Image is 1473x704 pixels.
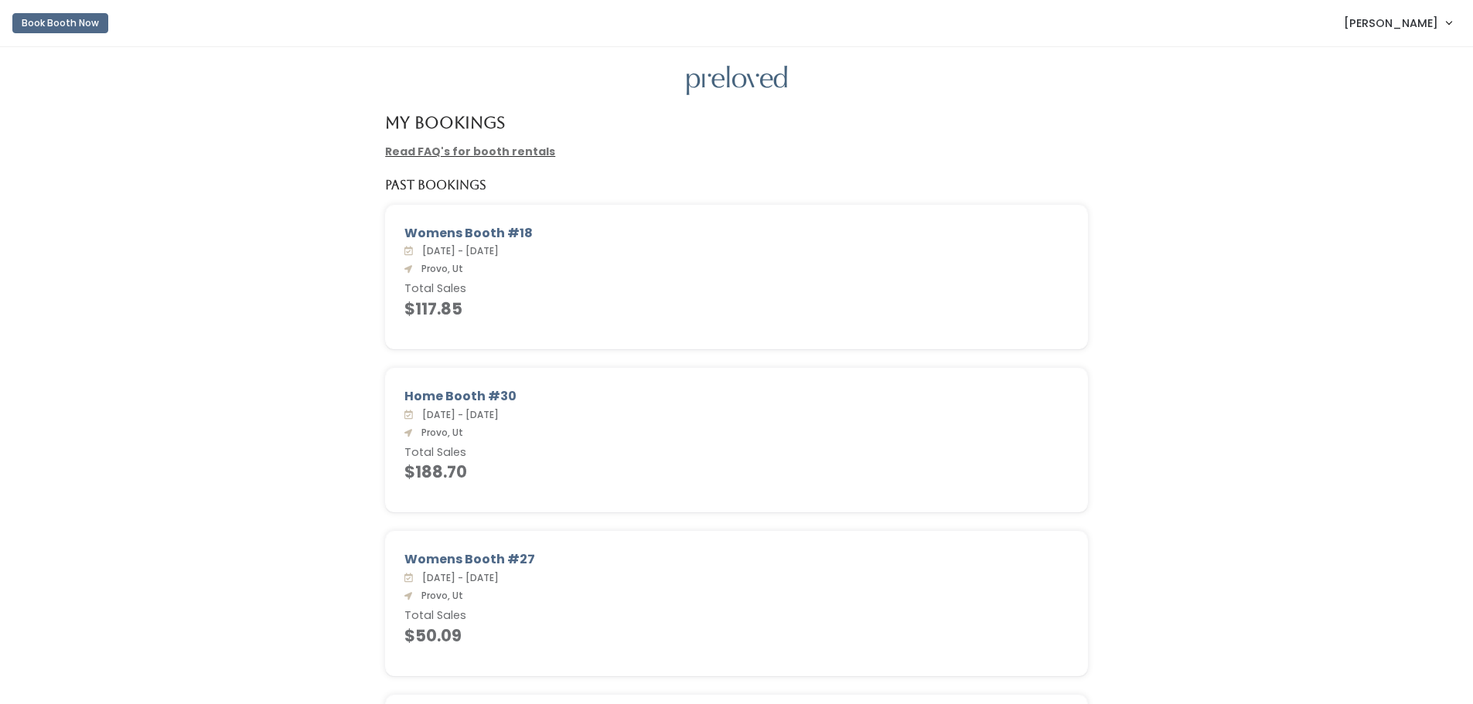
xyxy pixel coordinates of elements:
[12,6,108,40] a: Book Booth Now
[404,224,1069,243] div: Womens Booth #18
[416,408,499,421] span: [DATE] - [DATE]
[404,300,1069,318] h4: $117.85
[404,387,1069,406] div: Home Booth #30
[385,179,486,192] h5: Past Bookings
[12,13,108,33] button: Book Booth Now
[415,262,463,275] span: Provo, Ut
[415,589,463,602] span: Provo, Ut
[1328,6,1467,39] a: [PERSON_NAME]
[404,550,1069,569] div: Womens Booth #27
[385,114,505,131] h4: My Bookings
[416,244,499,257] span: [DATE] - [DATE]
[404,610,1069,622] h6: Total Sales
[404,447,1069,459] h6: Total Sales
[404,463,1069,481] h4: $188.70
[687,66,787,96] img: preloved logo
[404,627,1069,644] h4: $50.09
[385,144,555,159] a: Read FAQ's for booth rentals
[1344,15,1438,32] span: [PERSON_NAME]
[415,426,463,439] span: Provo, Ut
[416,571,499,584] span: [DATE] - [DATE]
[404,283,1069,295] h6: Total Sales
